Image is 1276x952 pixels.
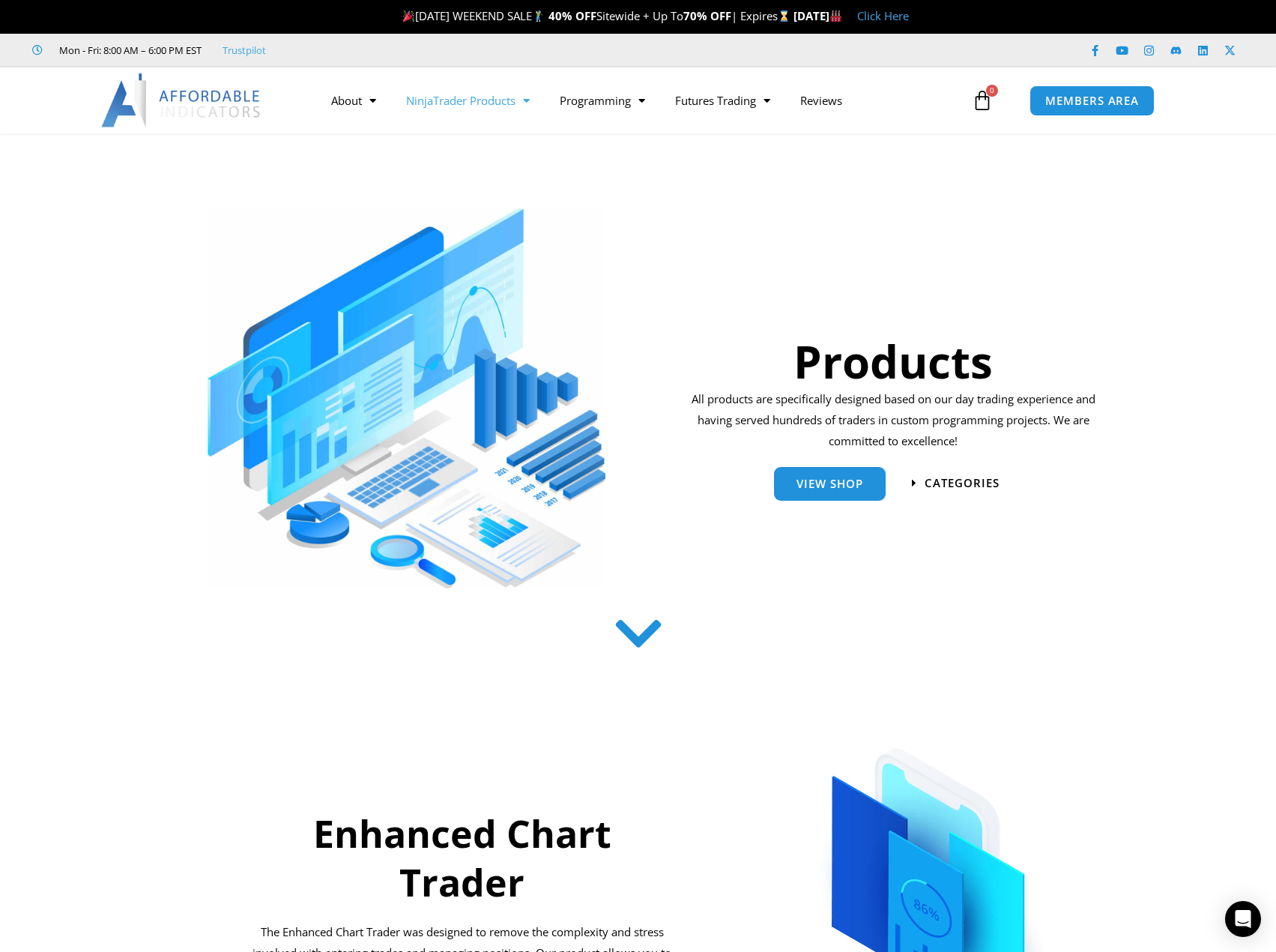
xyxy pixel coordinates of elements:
span: Mon - Fri: 8:00 AM – 6:00 PM EST [55,41,202,59]
a: MEMBERS AREA [1029,85,1155,116]
img: 🏌️‍♂️ [533,10,544,22]
strong: 40% OFF [548,8,596,23]
a: Futures Trading [660,83,785,118]
a: About [316,83,391,118]
a: Reviews [785,83,857,118]
nav: Menu [316,83,968,118]
a: NinjaTrader Products [391,83,545,118]
strong: [DATE] [793,8,842,23]
a: Click Here [857,8,909,23]
a: View Shop [774,467,886,501]
span: 0 [986,85,998,97]
img: 🏭 [830,10,841,22]
a: categories [912,477,1000,489]
a: Programming [545,83,660,118]
h1: Products [686,330,1101,393]
div: Open Intercom Messenger [1225,901,1261,937]
img: LogoAI | Affordable Indicators – NinjaTrader [101,73,262,127]
p: All products are specifically designed based on our day trading experience and having served hund... [686,389,1101,452]
a: Trustpilot [223,41,266,59]
span: categories [925,477,1000,489]
h2: Enhanced Chart Trader [250,810,674,907]
strong: 70% OFF [683,8,731,23]
a: 0 [949,79,1015,122]
span: [DATE] WEEKEND SALE Sitewide + Up To | Expires [399,8,793,23]
span: View Shop [796,478,863,489]
span: MEMBERS AREA [1045,95,1139,106]
img: ⌛ [778,10,790,22]
img: 🎉 [403,10,414,22]
img: ProductsSection scaled | Affordable Indicators – NinjaTrader [208,208,605,588]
